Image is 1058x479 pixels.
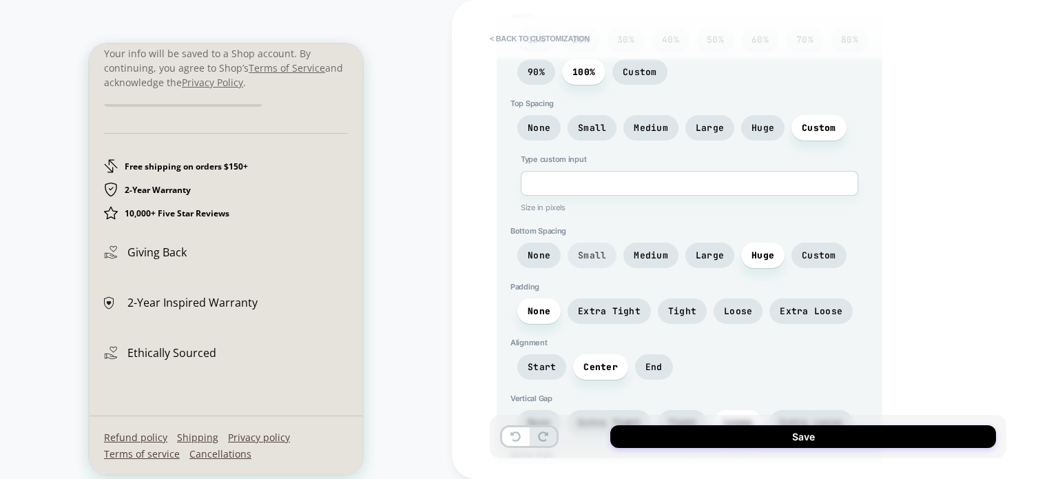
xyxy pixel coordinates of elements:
[645,361,663,373] span: End
[668,305,696,317] span: Tight
[510,338,869,347] span: Alignment
[35,164,140,175] h2: 10,000+ Five Star Reviews
[751,249,774,261] span: Huge
[35,141,101,152] h2: 2-Year Warranty
[510,394,869,403] span: Vertical Gap
[634,249,668,261] span: Medium
[623,66,657,78] span: Custom
[38,201,97,216] span: Giving Back
[14,403,90,416] button: Terms of service
[583,361,618,373] span: Center
[510,99,869,108] span: Top Spacing
[696,249,724,261] span: Large
[521,154,858,164] span: Type custom input
[780,305,842,317] span: Extra Loose
[87,387,129,400] button: Shipping
[572,66,595,78] span: 100%
[528,122,550,134] span: None
[159,17,236,30] a: Terms of Service
[483,28,597,50] button: < Back to customization
[578,305,641,317] span: Extra Tight
[510,10,869,20] span: Width
[14,387,78,400] button: Refund policy
[802,122,836,134] span: Custom
[510,226,869,236] span: Bottom Spacing
[528,66,545,78] span: 90%
[578,249,606,261] span: Small
[528,249,550,261] span: None
[802,249,836,261] span: Custom
[528,361,556,373] span: Start
[521,203,858,212] span: Size in pixels
[14,2,258,45] span: Your info will be saved to a Shop account. By continuing, you agree to Shop’s and acknowledge the .
[38,301,127,316] span: Ethically Sourced
[138,387,200,400] button: Privacy policy
[100,403,162,416] button: Cancellations
[751,122,774,134] span: Huge
[510,282,869,292] span: Padding
[724,305,752,317] span: Loose
[610,425,996,448] button: Save
[634,122,668,134] span: Medium
[35,117,158,128] h2: Free shipping on orders $150+
[696,122,724,134] span: Large
[92,32,154,45] a: Privacy Policy
[38,251,168,266] span: 2-Year Inspired Warranty
[528,305,550,317] span: None
[578,122,606,134] span: Small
